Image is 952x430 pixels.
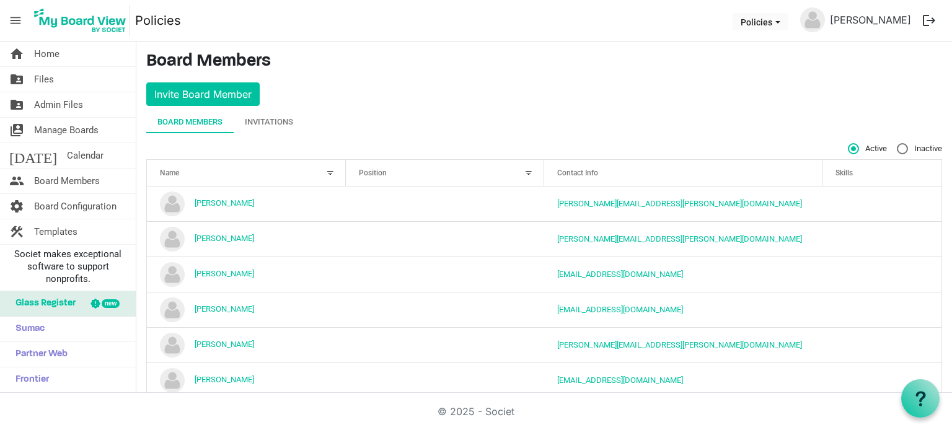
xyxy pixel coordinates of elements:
[557,199,802,208] a: [PERSON_NAME][EMAIL_ADDRESS][PERSON_NAME][DOMAIN_NAME]
[9,169,24,193] span: people
[822,292,941,327] td: is template cell column header Skills
[102,299,120,308] div: new
[195,304,254,314] a: [PERSON_NAME]
[195,234,254,243] a: [PERSON_NAME]
[135,8,181,33] a: Policies
[30,5,135,36] a: My Board View Logo
[146,111,942,133] div: tab-header
[733,13,788,30] button: Policies dropdownbutton
[160,297,185,322] img: no-profile-picture.svg
[359,169,387,177] span: Position
[544,327,822,362] td: Beth.Balcombe@b2gold.com is template cell column header Contact Info
[147,186,346,221] td: Agata Briglio is template cell column header Name
[346,257,545,292] td: column header Position
[195,198,254,208] a: [PERSON_NAME]
[822,327,941,362] td: is template cell column header Skills
[9,219,24,244] span: construction
[897,143,942,154] span: Inactive
[9,92,24,117] span: folder_shared
[34,118,99,143] span: Manage Boards
[544,186,822,221] td: agatha.briglio@aglc.ca is template cell column header Contact Info
[544,257,822,292] td: angel@santasanonymous.ca is template cell column header Contact Info
[9,118,24,143] span: switch_account
[544,362,822,398] td: dhooke@myunitedway.ca is template cell column header Contact Info
[9,194,24,219] span: settings
[346,327,545,362] td: column header Position
[160,333,185,358] img: no-profile-picture.svg
[160,262,185,287] img: no-profile-picture.svg
[147,327,346,362] td: Beth Balcombe is template cell column header Name
[848,143,887,154] span: Active
[34,92,83,117] span: Admin Files
[544,221,822,257] td: Andrew.j.lawman@gmail.com is template cell column header Contact Info
[557,375,683,385] a: [EMAIL_ADDRESS][DOMAIN_NAME]
[346,292,545,327] td: column header Position
[157,116,223,128] div: Board Members
[30,5,130,36] img: My Board View Logo
[147,221,346,257] td: Andrew Lawman is template cell column header Name
[4,9,27,32] span: menu
[825,7,916,32] a: [PERSON_NAME]
[822,186,941,221] td: is template cell column header Skills
[822,221,941,257] td: is template cell column header Skills
[346,186,545,221] td: column header Position
[916,7,942,33] button: logout
[34,219,77,244] span: Templates
[147,292,346,327] td: Beth Balcombe is template cell column header Name
[146,51,942,72] h3: Board Members
[346,362,545,398] td: column header Position
[34,194,117,219] span: Board Configuration
[195,375,254,384] a: [PERSON_NAME]
[146,82,260,106] button: Invite Board Member
[195,269,254,278] a: [PERSON_NAME]
[67,143,104,168] span: Calendar
[557,169,598,177] span: Contact Info
[9,42,24,66] span: home
[557,305,683,314] a: [EMAIL_ADDRESS][DOMAIN_NAME]
[557,234,802,244] a: [PERSON_NAME][EMAIL_ADDRESS][PERSON_NAME][DOMAIN_NAME]
[544,292,822,327] td: bbalcomb@telus.net is template cell column header Contact Info
[9,291,76,316] span: Glass Register
[245,116,293,128] div: Invitations
[9,342,68,367] span: Partner Web
[9,367,49,392] span: Frontier
[160,169,179,177] span: Name
[835,169,853,177] span: Skills
[34,67,54,92] span: Files
[160,368,185,393] img: no-profile-picture.svg
[438,405,514,418] a: © 2025 - Societ
[160,191,185,216] img: no-profile-picture.svg
[160,227,185,252] img: no-profile-picture.svg
[557,270,683,279] a: [EMAIL_ADDRESS][DOMAIN_NAME]
[800,7,825,32] img: no-profile-picture.svg
[557,340,802,349] a: [PERSON_NAME][EMAIL_ADDRESS][PERSON_NAME][DOMAIN_NAME]
[9,143,57,168] span: [DATE]
[34,169,100,193] span: Board Members
[195,340,254,349] a: [PERSON_NAME]
[34,42,59,66] span: Home
[9,317,45,341] span: Sumac
[147,362,346,398] td: Daryl Hooke is template cell column header Name
[346,221,545,257] td: column header Position
[6,248,130,285] span: Societ makes exceptional software to support nonprofits.
[822,362,941,398] td: is template cell column header Skills
[822,257,941,292] td: is template cell column header Skills
[147,257,346,292] td: Angel Benedict is template cell column header Name
[9,67,24,92] span: folder_shared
